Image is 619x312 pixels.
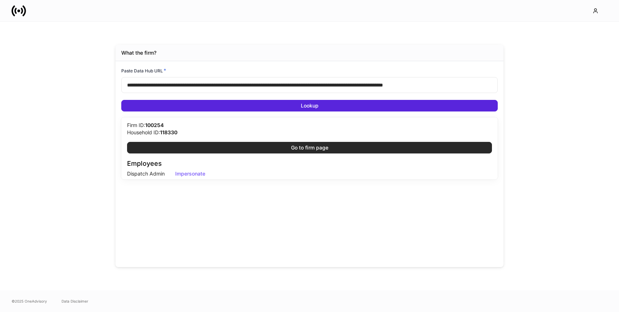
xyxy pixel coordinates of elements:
h6: Paste Data Hub URL [121,67,166,74]
div: Lookup [301,103,319,108]
p: Firm ID: [127,122,492,129]
h4: Employees [127,159,492,168]
b: 118330 [160,129,177,135]
div: Go to firm page [291,145,328,150]
p: Household ID: [127,129,492,136]
div: What the firm? [121,49,156,56]
div: Impersonate [175,171,205,176]
p: Dispatch Admin [127,170,165,177]
span: © 2025 OneAdvisory [12,298,47,304]
a: Data Disclaimer [62,298,88,304]
button: Go to firm page [127,142,492,153]
b: 100254 [145,122,164,128]
button: Impersonate [170,168,210,180]
button: Lookup [121,100,498,111]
